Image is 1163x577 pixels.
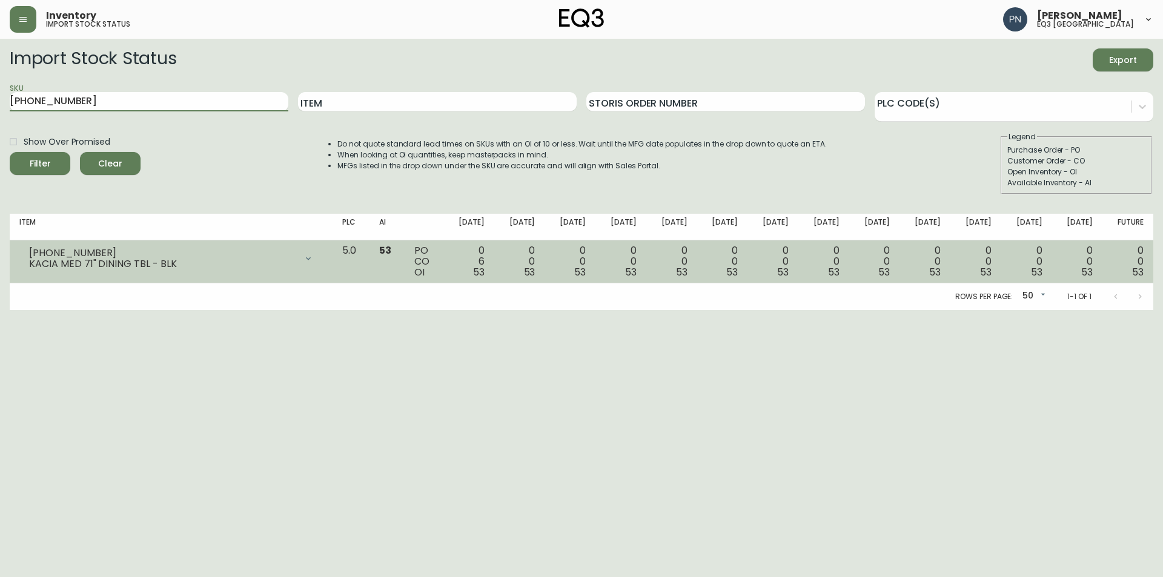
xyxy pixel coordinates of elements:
th: [DATE] [545,214,595,240]
img: logo [559,8,604,28]
span: Show Over Promised [24,136,110,148]
div: 0 0 [656,245,688,278]
div: 0 0 [554,245,586,278]
span: Export [1102,53,1144,68]
div: 0 0 [909,245,941,278]
img: 496f1288aca128e282dab2021d4f4334 [1003,7,1027,31]
span: 53 [379,243,391,257]
span: Inventory [46,11,96,21]
th: [DATE] [646,214,697,240]
li: MFGs listed in the drop down under the SKU are accurate and will align with Sales Portal. [337,160,827,171]
li: Do not quote standard lead times on SKUs with an OI of 10 or less. Wait until the MFG date popula... [337,139,827,150]
span: OI [414,265,425,279]
div: 0 0 [707,245,738,278]
div: KACIA MED 71" DINING TBL - BLK [29,259,296,269]
div: 0 0 [504,245,535,278]
th: [DATE] [900,214,950,240]
th: Item [10,214,333,240]
span: 53 [726,265,738,279]
div: [PHONE_NUMBER] [29,248,296,259]
span: 53 [1031,265,1042,279]
span: 53 [676,265,688,279]
div: 0 0 [808,245,840,278]
div: PO CO [414,245,434,278]
div: 0 0 [859,245,890,278]
div: 0 0 [1011,245,1042,278]
div: Customer Order - CO [1007,156,1145,167]
th: [DATE] [1001,214,1052,240]
h5: eq3 [GEOGRAPHIC_DATA] [1037,21,1134,28]
th: [DATE] [443,214,494,240]
span: [PERSON_NAME] [1037,11,1122,21]
span: 53 [574,265,586,279]
span: 53 [1081,265,1093,279]
span: 53 [878,265,890,279]
div: 0 6 [453,245,485,278]
div: Filter [30,156,51,171]
th: [DATE] [798,214,849,240]
li: When looking at OI quantities, keep masterpacks in mind. [337,150,827,160]
button: Export [1093,48,1153,71]
span: 53 [980,265,992,279]
th: [DATE] [1052,214,1102,240]
h5: import stock status [46,21,130,28]
span: 53 [929,265,941,279]
span: 53 [473,265,485,279]
span: Clear [90,156,131,171]
span: 53 [524,265,535,279]
span: 53 [828,265,840,279]
div: Purchase Order - PO [1007,145,1145,156]
th: [DATE] [950,214,1001,240]
p: 1-1 of 1 [1067,291,1092,302]
span: 53 [777,265,789,279]
legend: Legend [1007,131,1037,142]
td: 5.0 [333,240,369,283]
div: [PHONE_NUMBER]KACIA MED 71" DINING TBL - BLK [19,245,323,272]
th: [DATE] [494,214,545,240]
div: 0 0 [960,245,992,278]
h2: Import Stock Status [10,48,176,71]
div: 0 0 [757,245,789,278]
button: Filter [10,152,70,175]
span: 53 [1132,265,1144,279]
span: 53 [625,265,637,279]
th: [DATE] [849,214,900,240]
div: 0 0 [1112,245,1144,278]
div: Open Inventory - OI [1007,167,1145,177]
th: [DATE] [595,214,646,240]
p: Rows per page: [955,291,1013,302]
th: AI [369,214,405,240]
div: 0 0 [605,245,637,278]
button: Clear [80,152,141,175]
th: [DATE] [697,214,748,240]
div: Available Inventory - AI [1007,177,1145,188]
th: PLC [333,214,369,240]
th: [DATE] [747,214,798,240]
div: 0 0 [1061,245,1093,278]
div: 50 [1018,286,1048,306]
th: Future [1102,214,1153,240]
